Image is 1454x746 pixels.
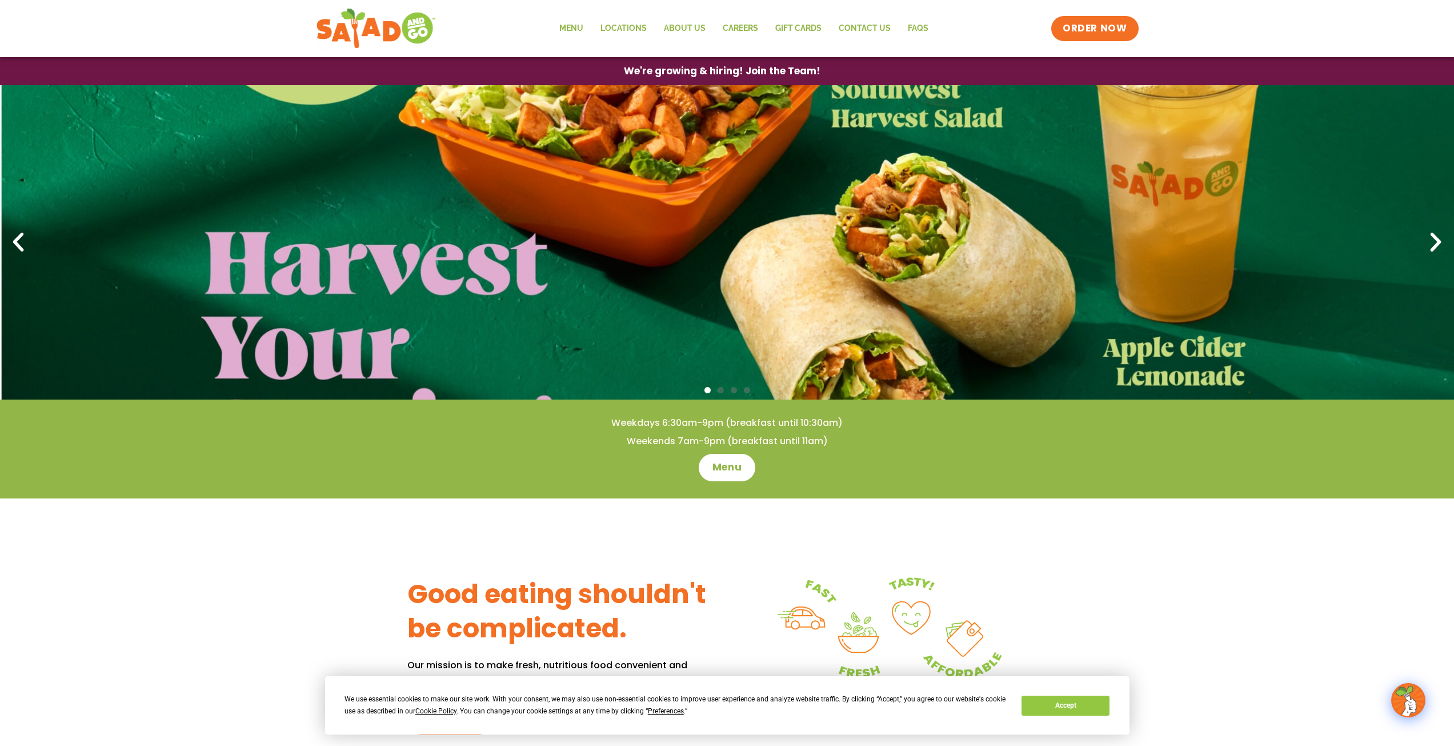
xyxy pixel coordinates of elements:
[23,435,1431,448] h4: Weekends 7am-9pm (breakfast until 11am)
[407,577,727,646] h3: Good eating shouldn't be complicated.
[744,387,750,393] span: Go to slide 4
[767,15,830,42] a: GIFT CARDS
[23,417,1431,429] h4: Weekdays 6:30am-9pm (breakfast until 10:30am)
[1423,230,1448,255] div: Next slide
[592,15,655,42] a: Locations
[316,6,436,51] img: new-SAG-logo-768×292
[624,66,820,76] span: We're growing & hiring! Join the Team!
[407,657,727,688] p: Our mission is to make fresh, nutritious food convenient and affordable for ALL.
[655,15,714,42] a: About Us
[325,676,1129,735] div: Cookie Consent Prompt
[551,15,937,42] nav: Menu
[899,15,937,42] a: FAQs
[415,707,456,715] span: Cookie Policy
[731,387,737,393] span: Go to slide 3
[1022,696,1109,716] button: Accept
[714,15,767,42] a: Careers
[712,461,742,474] span: Menu
[699,454,755,481] a: Menu
[607,58,838,85] a: We're growing & hiring! Join the Team!
[648,707,684,715] span: Preferences
[551,15,592,42] a: Menu
[345,693,1008,717] div: We use essential cookies to make our site work. With your consent, we may also use non-essential ...
[1392,684,1424,716] img: wpChatIcon
[704,387,711,393] span: Go to slide 1
[1051,16,1138,41] a: ORDER NOW
[718,387,724,393] span: Go to slide 2
[1063,22,1127,35] span: ORDER NOW
[830,15,899,42] a: Contact Us
[6,230,31,255] div: Previous slide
